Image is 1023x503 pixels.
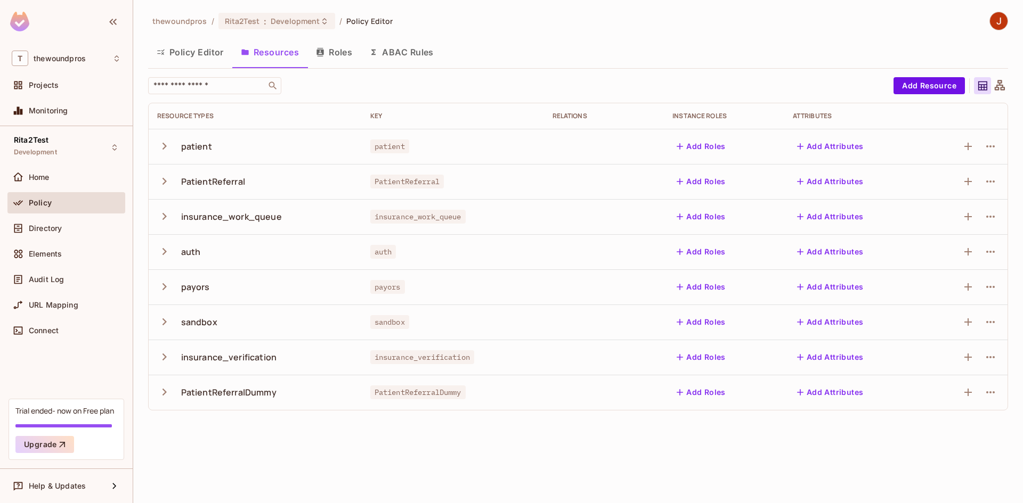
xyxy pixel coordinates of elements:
div: insurance_work_queue [181,211,282,222]
span: Elements [29,250,62,258]
span: Connect [29,326,59,335]
span: Rita2Test [225,16,259,26]
span: Workspace: thewoundpros [34,54,86,63]
span: Development [14,148,57,156]
button: Add Roles [672,243,730,260]
span: : [263,17,267,26]
span: Help & Updates [29,482,86,490]
li: / [212,16,214,26]
div: Key [370,112,535,120]
button: ABAC Rules [361,39,442,65]
span: insurance_work_queue [370,210,466,224]
button: Add Attributes [793,173,868,190]
button: Resources [232,39,307,65]
div: auth [181,246,201,258]
button: Add Attributes [793,243,868,260]
span: Policy Editor [346,16,393,26]
span: Monitoring [29,106,68,115]
button: Add Attributes [793,208,868,225]
button: Add Resource [894,77,965,94]
img: SReyMgAAAABJRU5ErkJggg== [10,12,29,31]
button: Add Attributes [793,384,868,401]
span: Policy [29,199,52,207]
span: patient [370,139,409,153]
button: Add Attributes [793,349,868,366]
span: Projects [29,81,59,89]
span: payors [370,280,405,294]
span: URL Mapping [29,301,78,309]
button: Add Roles [672,173,730,190]
button: Add Roles [672,278,730,295]
button: Upgrade [15,436,74,453]
span: PatientReferral [370,175,444,188]
button: Add Attributes [793,138,868,155]
button: Policy Editor [148,39,232,65]
div: Trial ended- now on Free plan [15,406,114,416]
div: Relations [553,112,656,120]
button: Add Attributes [793,278,868,295]
div: payors [181,281,210,293]
div: Instance roles [672,112,776,120]
span: Directory [29,224,62,233]
div: patient [181,141,212,152]
div: sandbox [181,316,217,328]
span: insurance_verification [370,350,474,364]
span: Rita2Test [14,136,48,144]
div: insurance_verification [181,351,277,363]
button: Add Roles [672,208,730,225]
span: sandbox [370,315,409,329]
span: auth [370,245,396,259]
div: Resource Types [157,112,353,120]
button: Roles [307,39,361,65]
div: PatientReferralDummy [181,386,277,398]
div: PatientReferral [181,176,245,187]
button: Add Roles [672,384,730,401]
button: Add Attributes [793,314,868,331]
img: Javier Amador [990,12,1008,30]
span: Audit Log [29,275,64,284]
span: Development [271,16,320,26]
button: Add Roles [672,138,730,155]
li: / [339,16,342,26]
button: Add Roles [672,349,730,366]
span: the active workspace [152,16,207,26]
span: PatientReferralDummy [370,385,466,399]
div: Attributes [793,112,914,120]
button: Add Roles [672,314,730,331]
span: T [12,51,28,66]
span: Home [29,173,50,182]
